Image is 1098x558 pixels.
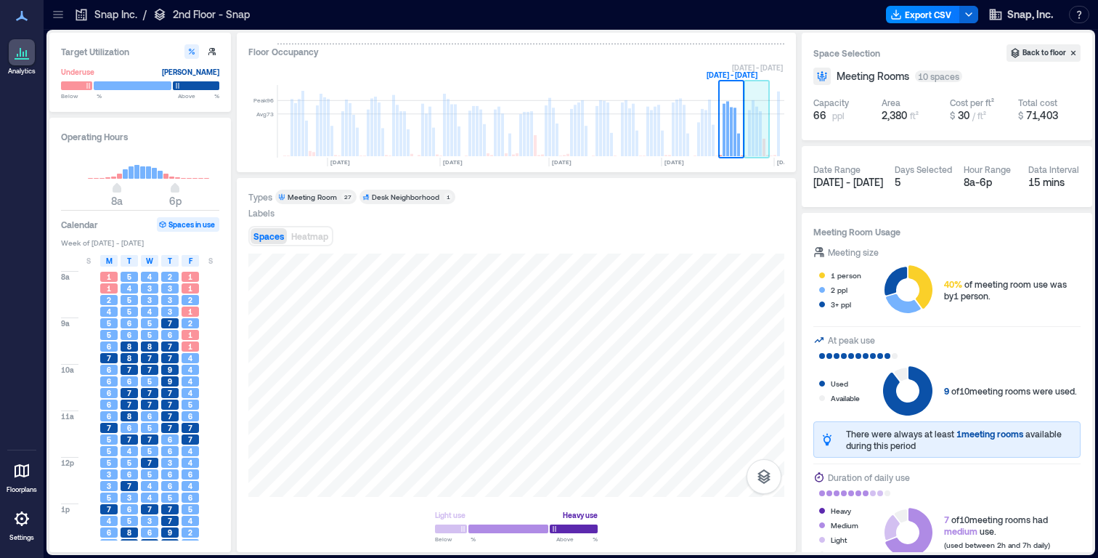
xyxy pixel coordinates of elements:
span: 6 [107,365,111,375]
div: 15 mins [1028,175,1081,190]
span: Above % [178,92,219,100]
span: 9 [944,386,949,396]
div: Total cost [1018,97,1057,108]
div: of 10 meeting rooms had use. [944,514,1050,537]
span: 5 [147,318,152,328]
span: 6 [107,376,111,387]
div: Light use [435,508,465,522]
p: 2nd Floor - Snap [173,7,250,22]
span: 7 [127,400,131,410]
span: 2 [188,295,192,305]
span: 30 [958,109,969,121]
span: 5 [107,493,111,503]
span: 5 [107,446,111,456]
div: Desk Neighborhood [372,192,439,202]
span: 9a [61,318,70,328]
span: 8 [127,341,131,352]
div: Date Range [813,163,861,175]
div: Light [831,533,847,547]
div: Available [831,391,860,405]
span: 7 [127,481,131,491]
span: 7 [168,411,172,421]
div: There were always at least available during this period [846,428,1074,451]
span: T [127,255,131,267]
span: 6 [168,330,172,340]
span: 7 [147,400,152,410]
span: 6 [127,376,131,387]
span: 2 [107,295,111,305]
span: 3 [107,481,111,491]
button: Snap, Inc. [984,3,1057,26]
div: 3+ ppl [831,297,851,312]
span: 7 [188,434,192,445]
span: 8a [61,272,70,282]
span: 5 [147,376,152,387]
span: 4 [188,353,192,363]
span: 7 [147,504,152,514]
span: 7 [147,458,152,468]
div: Heavy [831,504,851,518]
span: 7 [147,353,152,363]
span: 6 [168,469,172,480]
span: 7 [168,341,172,352]
span: 3 [147,516,152,526]
h3: Target Utilization [61,44,219,59]
div: Types [248,191,272,203]
div: Duration of daily use [828,470,910,485]
span: M [106,255,113,267]
span: 9 [168,539,172,549]
span: 4 [188,365,192,375]
button: Spaces [251,228,287,244]
span: Below % [435,535,476,543]
div: Underuse [61,65,94,79]
span: Week of [DATE] - [DATE] [61,238,219,248]
span: 4 [107,307,111,317]
span: 1 [188,307,192,317]
span: 5 [107,458,111,468]
span: 5 [127,272,131,282]
div: 10 spaces [915,70,962,82]
span: 1 [107,283,111,294]
p: / [143,7,147,22]
span: 3 [147,295,152,305]
div: Data Interval [1028,163,1079,175]
span: 6 [147,411,152,421]
span: 3 [107,469,111,480]
span: Above % [556,535,598,543]
span: 7 [147,434,152,445]
span: 40% [944,279,962,289]
span: / ft² [972,110,986,121]
span: 8 [127,539,131,549]
span: 4 [147,307,152,317]
span: 6 [107,527,111,538]
span: 6 [107,400,111,410]
span: 6 [127,330,131,340]
text: [DATE] [664,158,684,166]
span: Below % [61,92,102,100]
div: Medium [831,518,858,533]
span: 8a [111,195,123,207]
span: 5 [147,423,152,433]
text: [DATE] [552,158,572,166]
div: Heavy use [563,508,598,522]
span: 7 [127,434,131,445]
div: Cost per ft² [950,97,994,108]
div: Capacity [813,97,849,108]
span: 3 [147,283,152,294]
span: Spaces [253,231,284,241]
button: Spaces in use [157,217,219,232]
span: 8 [127,527,131,538]
span: F [189,255,192,267]
div: Meeting Room [288,192,337,202]
span: 4 [188,376,192,387]
text: [DATE] [330,158,350,166]
span: 8 [127,353,131,363]
span: 5 [147,446,152,456]
span: 9 [168,376,172,387]
span: 3 [127,493,131,503]
h3: Operating Hours [61,129,219,144]
span: 4 [147,272,152,282]
span: medium [944,526,977,536]
span: 7 [147,388,152,398]
span: 4 [188,481,192,491]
